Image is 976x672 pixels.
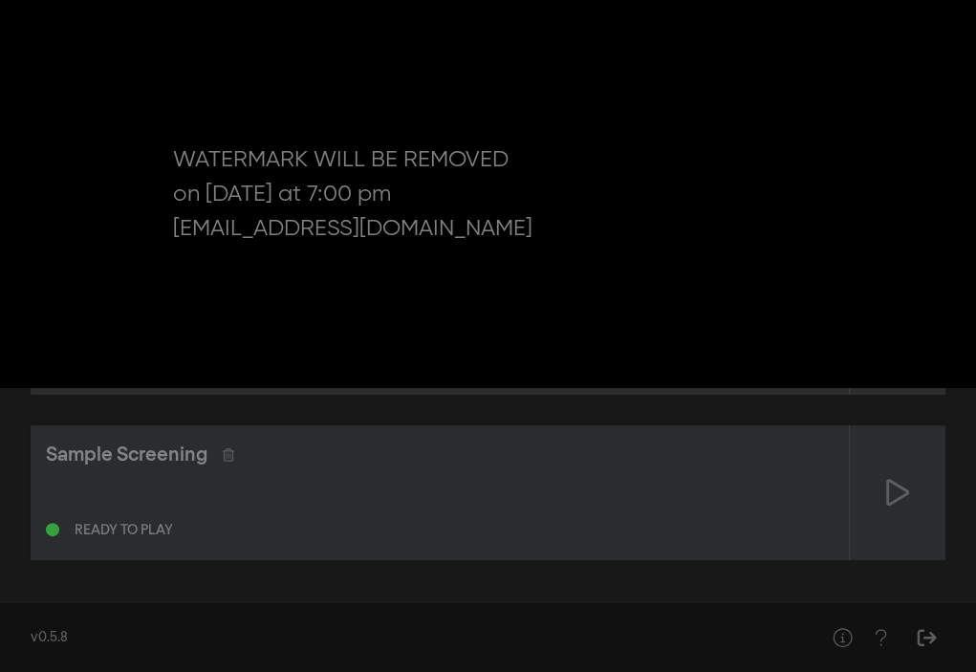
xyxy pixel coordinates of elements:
button: Sign Out [907,618,945,657]
div: Sample Screening [46,441,207,469]
div: Ready to play [75,524,173,537]
div: v0.5.8 [31,628,785,648]
button: Help [861,618,900,657]
button: Help [823,618,861,657]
